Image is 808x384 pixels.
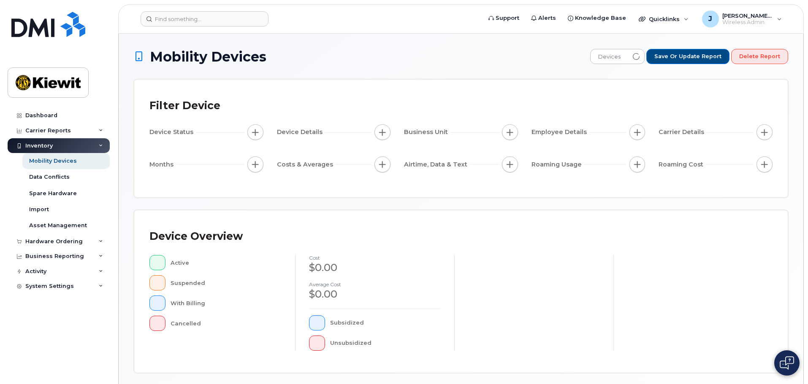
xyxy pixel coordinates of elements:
img: Open chat [780,356,794,370]
span: Business Unit [404,128,450,137]
span: Months [149,160,176,169]
span: Delete Report [739,53,780,60]
h4: Average cost [309,282,441,287]
button: Delete Report [731,49,788,64]
span: Roaming Usage [531,160,584,169]
span: Employee Details [531,128,589,137]
button: Save or Update Report [646,49,729,64]
span: Devices [591,49,628,64]
span: Device Details [277,128,325,137]
div: $0.00 [309,287,441,301]
div: $0.00 [309,260,441,275]
span: Mobility Devices [150,49,266,64]
span: Save or Update Report [654,53,721,60]
div: Suspended [171,275,282,290]
h4: cost [309,255,441,260]
span: Roaming Cost [659,160,706,169]
div: Subsidized [330,315,441,330]
div: Device Overview [149,226,243,247]
div: Cancelled [171,316,282,331]
span: Device Status [149,128,196,137]
span: Costs & Averages [277,160,336,169]
span: Airtime, Data & Text [404,160,470,169]
div: Active [171,255,282,270]
div: With Billing [171,295,282,311]
div: Unsubsidized [330,336,441,351]
div: Filter Device [149,95,220,117]
span: Carrier Details [659,128,707,137]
